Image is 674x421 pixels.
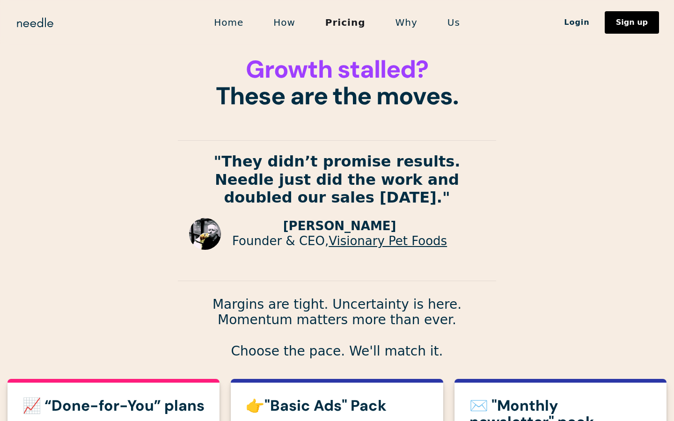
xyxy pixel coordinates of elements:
a: Us [432,13,475,32]
a: Visionary Pet Foods [329,234,447,248]
a: How [258,13,310,32]
a: Home [199,13,258,32]
p: Margins are tight. Uncertainty is here. Momentum matters more than ever. Choose the pace. We'll m... [178,297,496,359]
strong: 👉"Basic Ads" Pack [246,396,387,415]
h3: 📈 “Done-for-You” plans [22,398,205,414]
a: Why [381,13,432,32]
p: [PERSON_NAME] [232,219,447,233]
div: Sign up [616,19,648,26]
a: Login [549,15,605,30]
strong: "They didn’t promise results. Needle just did the work and doubled our sales [DATE]." [214,152,461,206]
span: Growth stalled? [246,53,428,85]
a: Sign up [605,11,659,34]
h1: These are the moves. [178,56,496,109]
p: Founder & CEO, [232,234,447,248]
a: Pricing [310,13,381,32]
